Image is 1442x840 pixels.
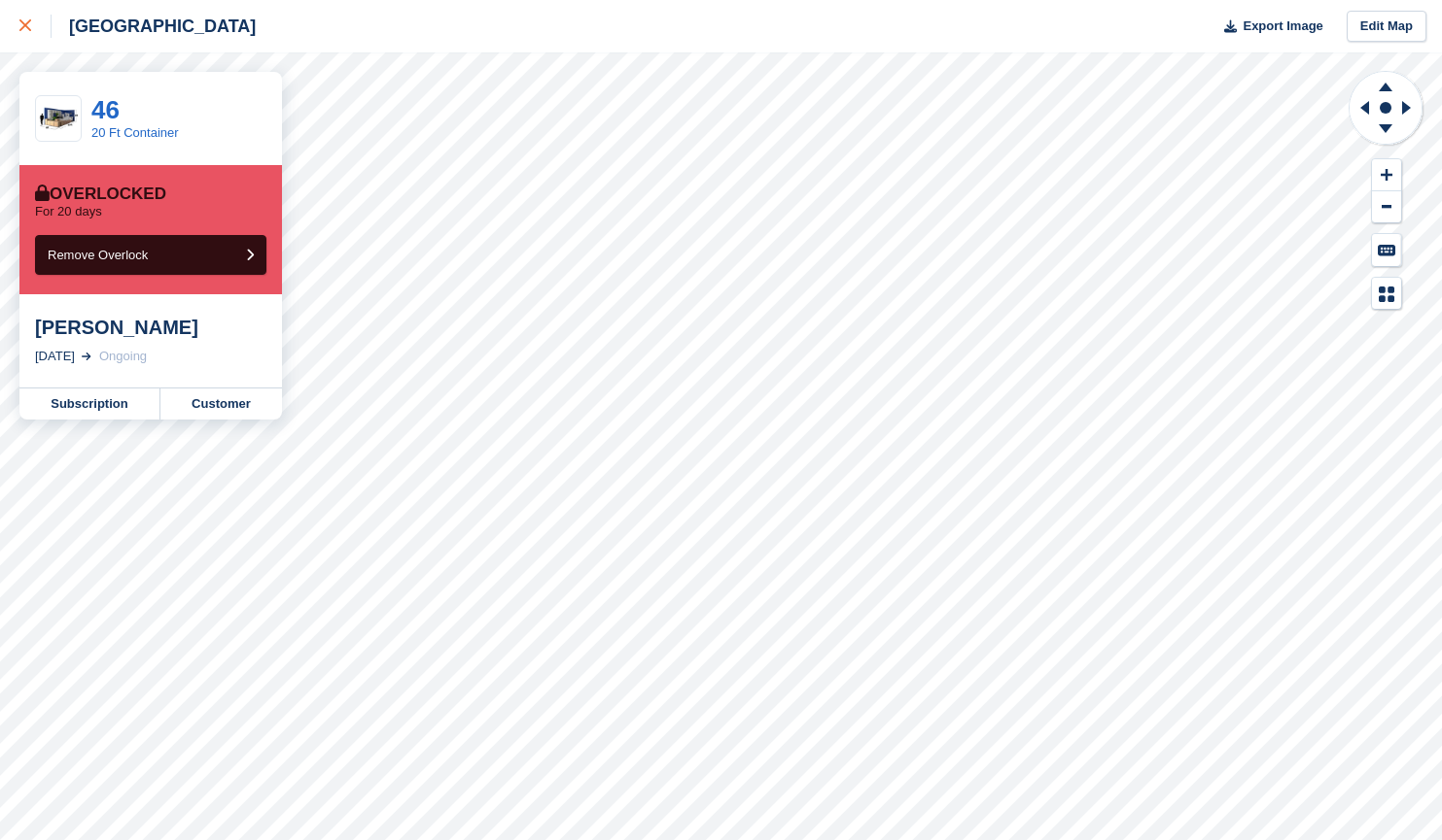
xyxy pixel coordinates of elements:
div: [GEOGRAPHIC_DATA] [52,15,256,38]
button: Remove Overlock [35,235,266,275]
a: Edit Map [1347,11,1426,43]
button: Map Legend [1372,278,1401,310]
a: 46 [91,95,120,124]
button: Zoom In [1372,159,1401,191]
a: Customer [160,388,282,420]
div: [PERSON_NAME] [35,316,266,339]
button: Zoom Out [1372,191,1401,223]
div: Ongoing [99,347,147,366]
img: 20-ft-container%20(34).jpg [36,102,81,136]
div: Overlocked [35,185,166,204]
a: 20 Ft Container [91,125,179,140]
img: arrow-right-light-icn-cde0832a797a2874e46488d9cf13f60e5c3a73dbe684e267c42b8395dfbc2abf.svg [82,353,91,360]
div: [DATE] [35,347,75,366]
button: Keyboard Shortcuts [1372,234,1401,266]
p: For 20 days [35,204,102,219]
a: Subscription [19,388,160,420]
span: Export Image [1243,17,1322,36]
span: Remove Overlock [48,248,148,262]
button: Export Image [1213,11,1323,43]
